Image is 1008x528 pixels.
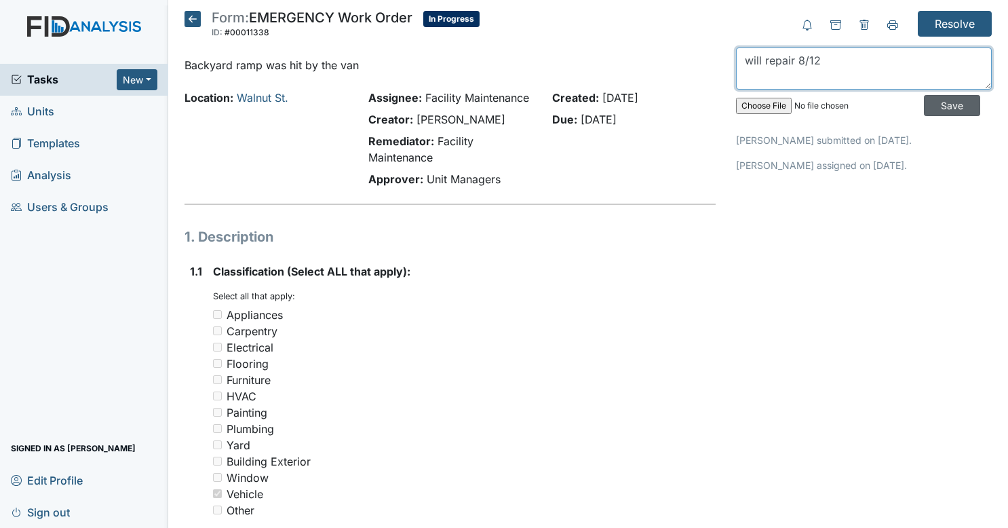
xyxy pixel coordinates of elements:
input: Plumbing [213,424,222,433]
span: Facility Maintenance [425,91,529,105]
span: Analysis [11,165,71,186]
div: Electrical [227,339,273,356]
span: Users & Groups [11,197,109,218]
h1: 1. Description [185,227,716,247]
span: Signed in as [PERSON_NAME] [11,438,136,459]
input: Flooring [213,359,222,368]
input: Yard [213,440,222,449]
small: Select all that apply: [213,291,295,301]
input: Window [213,473,222,482]
input: Carpentry [213,326,222,335]
strong: Remediator: [368,134,434,148]
input: Building Exterior [213,457,222,466]
strong: Assignee: [368,91,422,105]
div: Appliances [227,307,283,323]
div: Plumbing [227,421,274,437]
span: [DATE] [581,113,617,126]
span: In Progress [423,11,480,27]
label: 1.1 [190,263,202,280]
input: Appliances [213,310,222,319]
div: Furniture [227,372,271,388]
span: Templates [11,133,80,154]
div: EMERGENCY Work Order [212,11,412,41]
strong: Approver: [368,172,423,186]
span: [DATE] [602,91,638,105]
a: Walnut St. [237,91,288,105]
p: [PERSON_NAME] submitted on [DATE]. [736,133,992,147]
div: Yard [227,437,250,453]
input: Painting [213,408,222,417]
span: Units [11,101,54,122]
input: Other [213,506,222,514]
input: Resolve [918,11,992,37]
div: Window [227,470,269,486]
span: Sign out [11,502,70,523]
span: Edit Profile [11,470,83,491]
div: HVAC [227,388,256,404]
strong: Location: [185,91,233,105]
div: Flooring [227,356,269,372]
div: Other [227,502,254,518]
a: Tasks [11,71,117,88]
span: Form: [212,10,249,26]
span: Unit Managers [427,172,501,186]
p: [PERSON_NAME] assigned on [DATE]. [736,158,992,172]
input: HVAC [213,392,222,400]
span: [PERSON_NAME] [416,113,505,126]
input: Furniture [213,375,222,384]
div: Carpentry [227,323,277,339]
div: Painting [227,404,267,421]
input: Electrical [213,343,222,352]
strong: Due: [552,113,577,126]
input: Vehicle [213,489,222,498]
span: Classification (Select ALL that apply): [213,265,410,278]
div: Vehicle [227,486,263,502]
strong: Created: [552,91,599,105]
div: Building Exterior [227,453,311,470]
span: ID: [212,27,222,37]
input: Save [924,95,980,116]
span: #00011338 [225,27,269,37]
p: Backyard ramp was hit by the van [185,57,716,73]
button: New [117,69,157,90]
strong: Creator: [368,113,413,126]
